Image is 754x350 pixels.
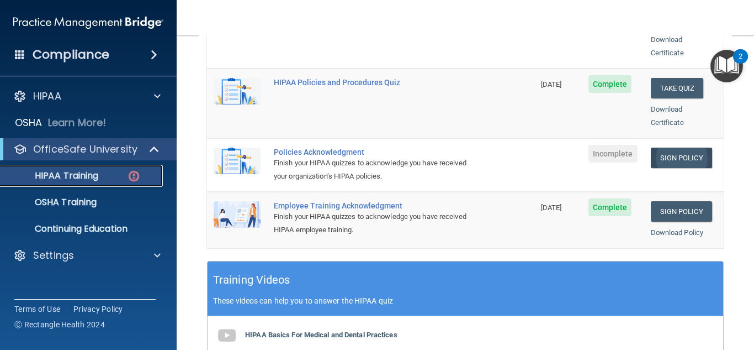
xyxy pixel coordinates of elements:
[73,304,123,315] a: Privacy Policy
[274,210,479,237] div: Finish your HIPAA quizzes to acknowledge you have received HIPAA employee training.
[33,47,109,62] h4: Compliance
[13,90,161,103] a: HIPAA
[14,304,60,315] a: Terms of Use
[213,270,290,290] h5: Training Videos
[274,78,479,87] div: HIPAA Policies and Procedures Quiz
[588,75,632,93] span: Complete
[13,12,163,34] img: PMB logo
[13,249,161,262] a: Settings
[274,201,479,210] div: Employee Training Acknowledgment
[541,80,562,88] span: [DATE]
[651,35,684,57] a: Download Certificate
[33,249,74,262] p: Settings
[13,143,160,156] a: OfficeSafe University
[127,169,141,183] img: danger-circle.6113f641.png
[651,105,684,127] a: Download Certificate
[588,198,632,216] span: Complete
[710,50,743,82] button: Open Resource Center, 2 new notifications
[7,223,158,234] p: Continuing Education
[561,271,741,316] iframe: Drift Widget Chat Controller
[541,203,562,212] span: [DATE]
[15,116,43,129] p: OSHA
[651,78,704,98] button: Take Quiz
[245,331,397,339] b: HIPAA Basics For Medical and Dental Practices
[213,296,718,305] p: These videos can help you to answer the HIPAA quiz
[651,228,704,237] a: Download Policy
[651,201,712,222] a: Sign Policy
[33,90,61,103] p: HIPAA
[274,156,479,183] div: Finish your HIPAA quizzes to acknowledge you have received your organization’s HIPAA policies.
[14,319,105,330] span: Ⓒ Rectangle Health 2024
[739,56,742,71] div: 2
[7,197,97,208] p: OSHA Training
[33,143,137,156] p: OfficeSafe University
[588,145,638,163] span: Incomplete
[48,116,107,129] p: Learn More!
[651,148,712,168] a: Sign Policy
[274,148,479,156] div: Policies Acknowledgment
[7,170,98,181] p: HIPAA Training
[216,325,238,347] img: gray_youtube_icon.38fcd6cc.png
